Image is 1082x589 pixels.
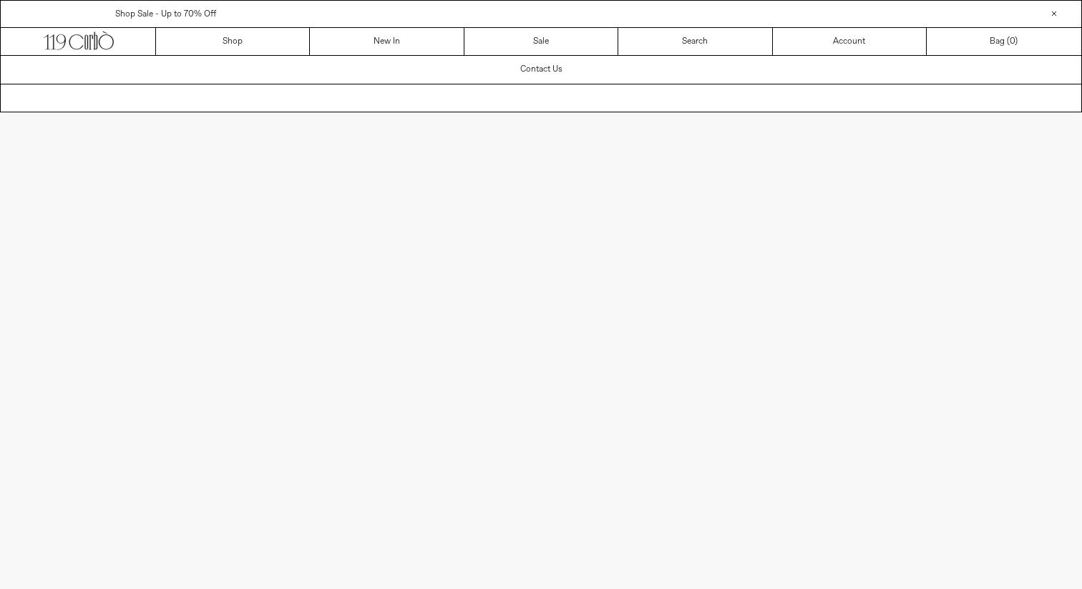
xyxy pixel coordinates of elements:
[464,28,618,55] a: Sale
[156,28,310,55] a: Shop
[927,28,1081,55] a: Bag ()
[310,28,464,55] a: New In
[1010,36,1015,47] span: 0
[1010,35,1018,48] span: )
[618,28,772,55] a: Search
[773,28,927,55] a: Account
[520,57,562,82] h1: Contact Us
[115,9,216,20] a: Shop Sale - Up to 70% Off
